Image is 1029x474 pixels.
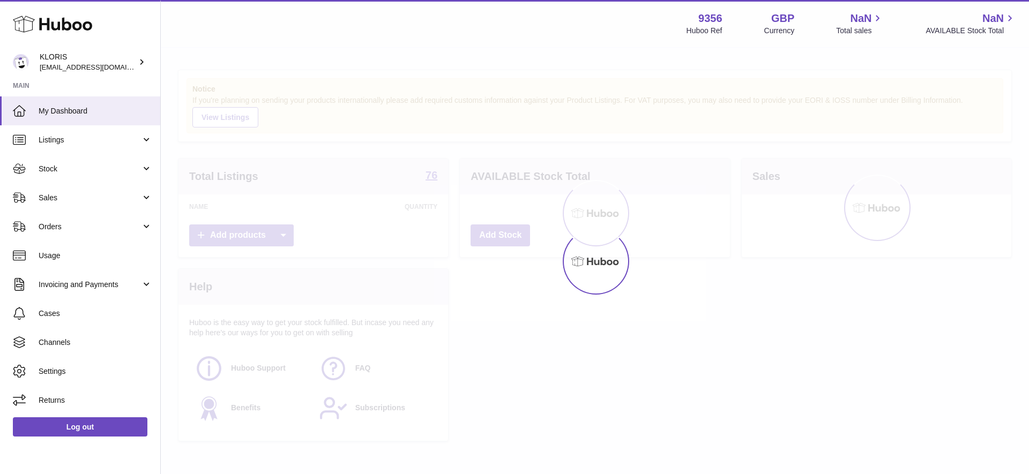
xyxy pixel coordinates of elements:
span: My Dashboard [39,106,152,116]
span: Total sales [836,26,884,36]
span: Channels [39,337,152,348]
span: Orders [39,222,141,232]
span: Returns [39,395,152,405]
a: NaN Total sales [836,11,884,36]
span: Cases [39,309,152,319]
span: Invoicing and Payments [39,280,141,290]
div: KLORIS [40,52,136,72]
strong: GBP [771,11,794,26]
span: Usage [39,251,152,261]
a: Log out [13,417,147,437]
span: Listings [39,135,141,145]
span: Settings [39,366,152,377]
span: Sales [39,193,141,203]
span: Stock [39,164,141,174]
div: Huboo Ref [687,26,722,36]
span: NaN [982,11,1004,26]
span: NaN [850,11,871,26]
span: [EMAIL_ADDRESS][DOMAIN_NAME] [40,63,158,71]
span: AVAILABLE Stock Total [926,26,1016,36]
a: NaN AVAILABLE Stock Total [926,11,1016,36]
div: Currency [764,26,795,36]
strong: 9356 [698,11,722,26]
img: huboo@kloriscbd.com [13,54,29,70]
